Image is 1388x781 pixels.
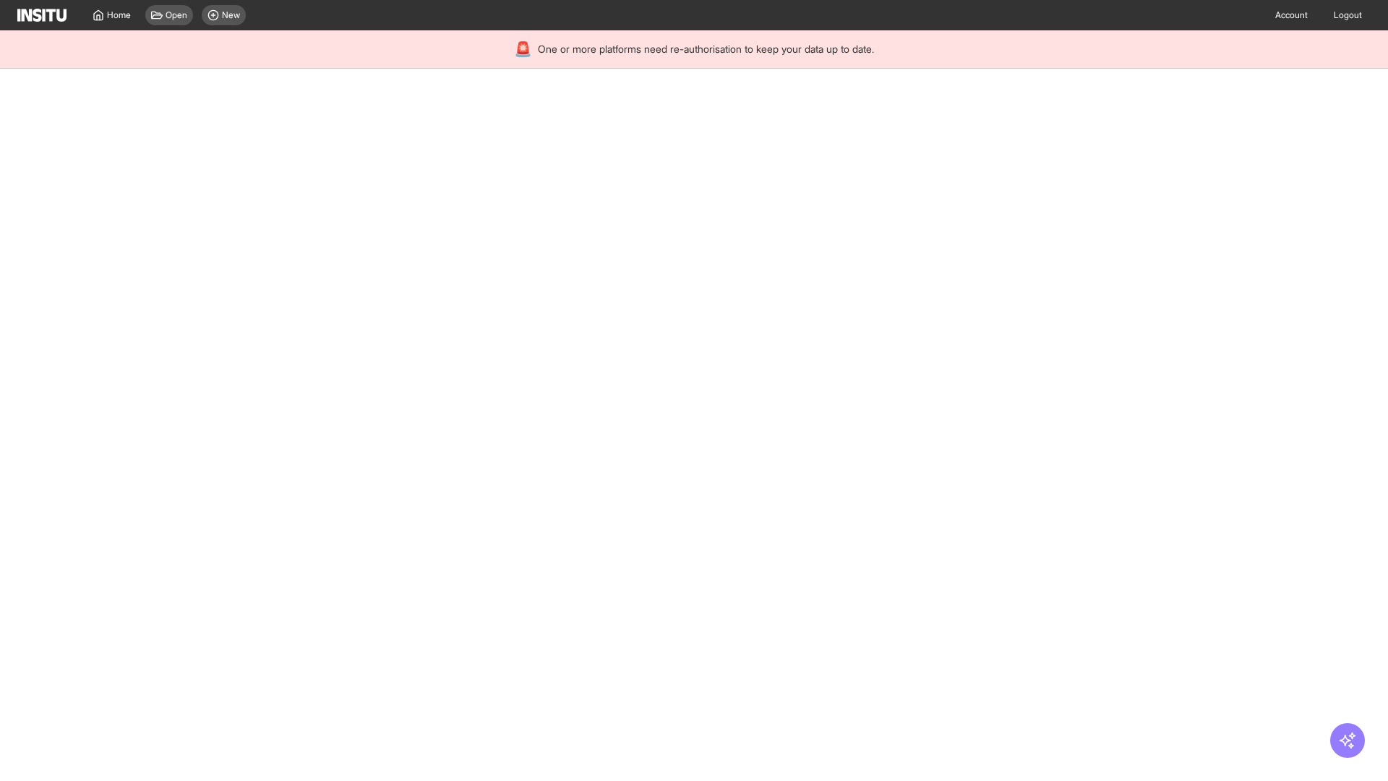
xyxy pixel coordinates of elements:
[222,9,240,21] span: New
[514,39,532,59] div: 🚨
[538,42,874,56] span: One or more platforms need re-authorisation to keep your data up to date.
[166,9,187,21] span: Open
[17,9,67,22] img: Logo
[107,9,131,21] span: Home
